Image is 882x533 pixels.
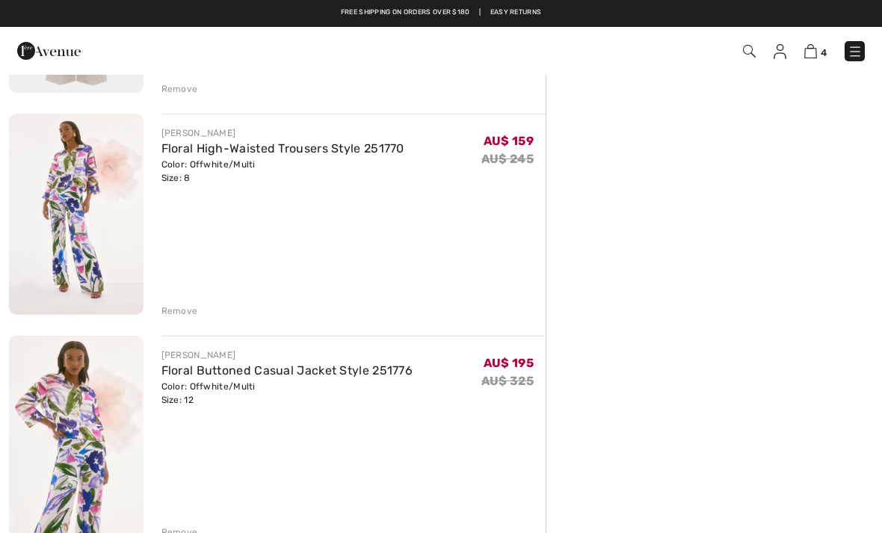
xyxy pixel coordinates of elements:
[9,114,144,315] img: Floral High-Waisted Trousers Style 251770
[161,126,404,140] div: [PERSON_NAME]
[161,348,413,362] div: [PERSON_NAME]
[161,363,413,378] a: Floral Buttoned Casual Jacket Style 251776
[161,141,404,155] a: Floral High-Waisted Trousers Style 251770
[17,43,81,57] a: 1ère Avenue
[481,374,534,388] s: AU$ 325
[161,304,198,318] div: Remove
[743,45,756,58] img: Search
[804,44,817,58] img: Shopping Bag
[848,44,863,59] img: Menu
[17,36,81,66] img: 1ère Avenue
[161,82,198,96] div: Remove
[161,380,413,407] div: Color: Offwhite/Multi Size: 12
[161,158,404,185] div: Color: Offwhite/Multi Size: 8
[481,152,534,166] s: AU$ 245
[484,356,534,370] span: AU$ 195
[341,7,470,18] a: Free shipping on orders over $180
[804,42,827,60] a: 4
[490,7,542,18] a: Easy Returns
[484,134,534,148] span: AU$ 159
[479,7,481,18] span: |
[821,47,827,58] span: 4
[774,44,786,59] img: My Info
